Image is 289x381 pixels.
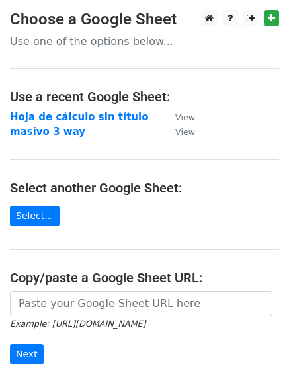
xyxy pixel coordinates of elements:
h3: Choose a Google Sheet [10,10,279,29]
small: Example: [URL][DOMAIN_NAME] [10,319,145,329]
h4: Select another Google Sheet: [10,180,279,196]
a: Select... [10,206,60,226]
a: masivo 3 way [10,126,85,138]
a: View [162,111,195,123]
h4: Use a recent Google Sheet: [10,89,279,105]
a: Hoja de cálculo sin título [10,111,148,123]
small: View [175,112,195,122]
a: View [162,126,195,138]
small: View [175,127,195,137]
input: Paste your Google Sheet URL here [10,291,272,316]
input: Next [10,344,44,364]
h4: Copy/paste a Google Sheet URL: [10,270,279,286]
p: Use one of the options below... [10,34,279,48]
